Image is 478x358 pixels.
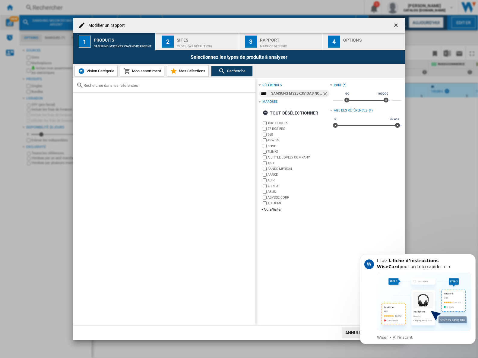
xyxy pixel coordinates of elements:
button: Recherche [211,66,253,77]
label: ABRILA [267,184,330,188]
input: brand.name [263,144,267,148]
img: 161639_20230621153423_9269.webp [261,90,267,96]
img: wiser-icon-blue.png [78,68,85,75]
button: 4 Options [323,33,405,50]
span: Recherche [226,69,245,73]
label: 5FIVE [267,144,330,148]
button: Mon assortiment [120,66,164,77]
input: brand.name [263,201,267,205]
label: 360 [267,132,330,137]
button: 2 Sites Profil par défaut (28) [156,33,239,50]
input: brand.name [263,138,267,142]
button: 3 Rapport Matrice des prix [239,33,322,50]
input: brand.name [263,173,267,177]
div: SAMSUNG MS23K3513AS NOIR ARGENT [94,42,153,48]
div: 3 [245,36,257,48]
div: références [262,83,282,88]
div: Options [343,35,403,42]
input: brand.name [263,121,267,125]
label: AARKE [267,172,330,177]
input: brand.name [263,167,267,171]
label: ABYSSE CORP [267,195,330,200]
div: Rapport [260,35,319,42]
button: Vision Catégorie [74,66,118,77]
h4: Modifier un rapport [85,23,125,29]
label: 27 ROSIERS [267,127,330,131]
span: 0€ [344,91,350,96]
label: 1001 COQUES [267,121,330,125]
div: tout désélectionner [263,108,318,118]
div: Marques [262,99,278,104]
div: 2 [162,36,174,48]
input: brand.name [263,155,267,159]
input: brand.name [263,178,267,182]
span: 0 [334,117,337,121]
div: +Tout afficher [261,207,330,212]
label: A LITTLE LOVELY COMPANY [267,155,330,160]
label: ABIR [267,178,330,183]
label: AANDD MEDICAL [267,167,330,171]
input: brand.name [263,133,267,137]
button: Mes Sélections [167,66,209,77]
label: 4SWISS [267,138,330,143]
label: 7LINKS [267,149,330,154]
span: 10000€ [376,91,389,96]
span: Mes Sélections [177,69,205,73]
span: Vision Catégorie [85,69,114,73]
input: brand.name [263,196,267,199]
input: brand.name [263,150,267,154]
input: brand.name [263,161,267,165]
div: Produits [94,35,153,42]
div: Selectionnez les types de produits à analyser [73,50,405,64]
input: Rechercher dans les références [84,83,252,88]
button: Annuler [342,327,368,338]
div: Profil par défaut (28) [177,42,236,48]
label: A&D [267,161,330,165]
label: AC HOME [267,201,330,206]
div: 4 [328,36,340,48]
ng-md-icon: getI18NText('BUTTONS.CLOSE_DIALOG') [393,22,400,30]
div: Matrice des prix [260,42,319,48]
button: 1 Produits SAMSUNG MS23K3513AS NOIR ARGENT [73,33,156,50]
button: tout désélectionner [261,108,320,118]
span: Mon assortiment [131,69,161,73]
input: brand.name [263,184,267,188]
label: ABUS [267,190,330,194]
div: Prix [334,83,341,88]
div: SAMSUNG MS23K3513AS NOIR ARGENT [271,90,322,97]
span: 30 ans [389,117,400,121]
div: 1 [79,36,91,48]
input: brand.name [263,127,267,131]
button: getI18NText('BUTTONS.CLOSE_DIALOG') [391,19,403,31]
input: brand.name [263,190,267,194]
ng-md-icon: Retirer [322,91,329,98]
div: Sites [177,35,236,42]
div: Age des références [334,108,367,113]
